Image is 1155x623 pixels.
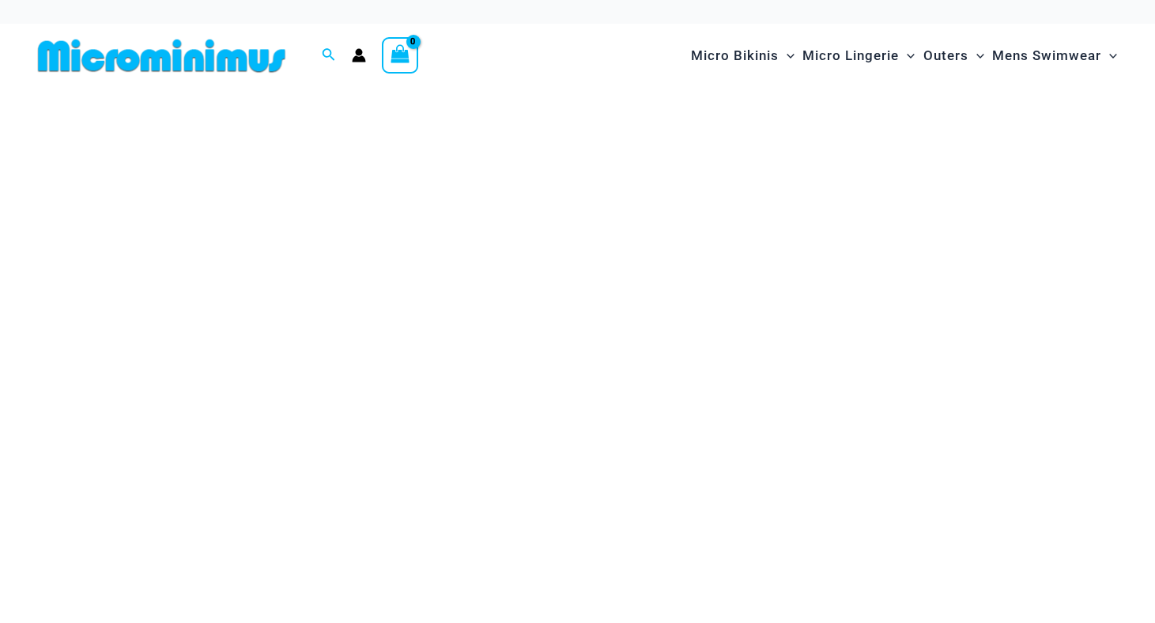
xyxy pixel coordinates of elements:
[899,36,915,76] span: Menu Toggle
[691,36,779,76] span: Micro Bikinis
[968,36,984,76] span: Menu Toggle
[322,46,336,66] a: Search icon link
[382,37,418,74] a: View Shopping Cart, empty
[798,32,919,80] a: Micro LingerieMenu ToggleMenu Toggle
[352,48,366,62] a: Account icon link
[919,32,988,80] a: OutersMenu ToggleMenu Toggle
[32,38,292,74] img: MM SHOP LOGO FLAT
[779,36,795,76] span: Menu Toggle
[988,32,1121,80] a: Mens SwimwearMenu ToggleMenu Toggle
[992,36,1101,76] span: Mens Swimwear
[1101,36,1117,76] span: Menu Toggle
[685,29,1123,82] nav: Site Navigation
[802,36,899,76] span: Micro Lingerie
[687,32,798,80] a: Micro BikinisMenu ToggleMenu Toggle
[923,36,968,76] span: Outers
